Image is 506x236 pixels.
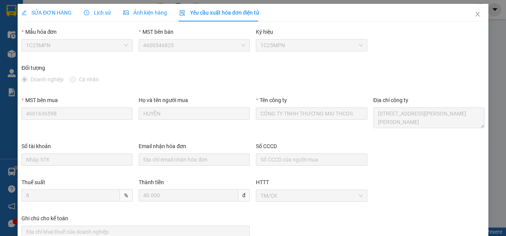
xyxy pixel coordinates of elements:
[373,97,408,103] label: Địa chỉ công ty
[256,97,287,103] label: Tên công ty
[21,179,45,185] label: Thuế suất
[139,107,250,120] input: Họ và tên người mua
[123,10,129,15] span: picture
[467,4,488,25] button: Close
[21,65,45,71] label: Đối tượng
[373,107,485,128] textarea: Địa chỉ công ty
[28,75,67,84] span: Doanh nghiệp
[143,40,245,51] span: 4600346825
[21,215,68,221] label: Ghi chú cho kế toán
[123,10,167,16] span: Ảnh kiện hàng
[139,29,173,35] label: MST bên bán
[139,143,186,149] label: Email nhận hóa đơn
[256,179,269,185] label: HTTT
[256,107,367,120] input: Tên công ty
[475,11,481,17] span: close
[21,10,72,16] span: SỬA ĐƠN HÀNG
[76,75,102,84] span: Cá nhân
[238,189,250,201] span: đ
[139,179,164,185] label: Thành tiền
[21,143,51,149] label: Số tài khoản
[21,189,120,201] input: Thuế suất
[139,153,250,166] input: Email nhận hóa đơn
[84,10,89,15] span: clock-circle
[21,153,133,166] input: Số tài khoản
[256,143,277,149] label: Số CCCD
[256,153,367,166] input: Số CCCD
[21,107,133,120] input: MST bên mua
[120,189,133,201] span: %
[21,97,57,103] label: MST bên mua
[21,29,57,35] label: Mẫu hóa đơn
[84,10,111,16] span: Lịch sử
[21,10,27,15] span: edit
[26,40,128,51] span: 1C25MPN
[179,10,259,16] span: Yêu cầu xuất hóa đơn điện tử
[179,10,185,16] img: icon
[139,97,188,103] label: Họ và tên người mua
[260,40,362,51] span: 1C25MPN
[256,29,273,35] label: Ký hiệu
[260,190,362,201] span: TM/CK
